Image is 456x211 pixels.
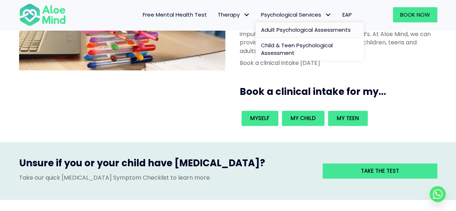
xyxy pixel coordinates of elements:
[143,11,207,18] span: Free Mental Health Test
[282,111,324,126] a: My child
[218,11,250,18] span: Therapy
[291,114,316,122] span: My child
[240,109,433,128] div: Book an intake for my...
[242,111,278,126] a: Myself
[400,11,430,18] span: Book Now
[256,22,364,38] a: Adult Psychological Assessments
[137,7,212,22] a: Free Mental Health Test
[342,11,352,18] span: EAP
[328,111,368,126] a: My teen
[240,85,440,98] h3: Book a clinical intake for my...
[337,7,357,22] a: EAP
[393,7,437,22] a: Book Now
[19,173,312,182] p: Take our quick [MEDICAL_DATA] Symptom Checklist to learn more.
[240,59,433,67] p: Book a clinical intake [DATE]
[337,114,359,122] span: My teen
[323,163,437,179] a: Take the test
[261,26,351,34] span: Adult Psychological Assessments
[361,167,399,175] span: Take the test
[256,38,364,61] a: Child & Teen Psychological Assessment
[212,7,256,22] a: TherapyTherapy: submenu
[430,186,446,202] a: Whatsapp
[75,7,357,22] nav: Menu
[261,41,333,57] span: Child & Teen Psychological Assessment
[261,11,332,18] span: Psychological Services
[19,157,312,173] h3: Unsure if you or your child have [MEDICAL_DATA]?
[256,7,337,22] a: Psychological ServicesPsychological Services: submenu
[242,10,252,20] span: Therapy: submenu
[323,10,333,20] span: Psychological Services: submenu
[19,3,66,27] img: Aloe mind Logo
[240,13,433,55] p: A comprehensive [MEDICAL_DATA] assessment to finally understand the root cause of concentration p...
[250,114,270,122] span: Myself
